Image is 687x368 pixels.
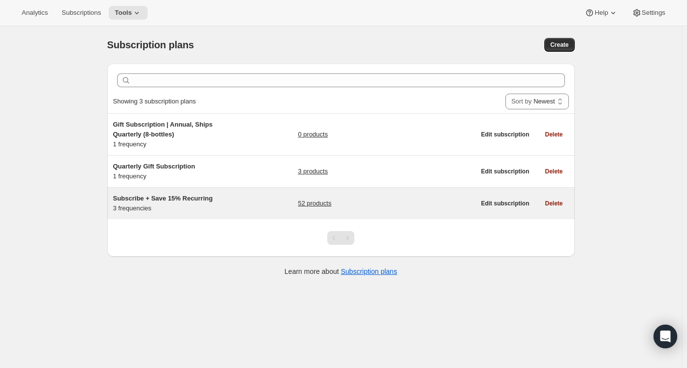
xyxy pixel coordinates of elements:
[113,121,213,138] span: Gift Subscription | Annual, Ships Quarterly (8-bottles)
[113,120,236,149] div: 1 frequency
[284,267,397,276] p: Learn more about
[16,6,54,20] button: Analytics
[544,38,574,52] button: Create
[475,128,535,141] button: Edit subscription
[481,167,529,175] span: Edit subscription
[545,200,562,207] span: Delete
[298,167,328,176] a: 3 products
[298,199,331,208] a: 52 products
[475,197,535,210] button: Edit subscription
[327,231,354,245] nav: Pagination
[475,165,535,178] button: Edit subscription
[341,268,397,275] a: Subscription plans
[539,197,568,210] button: Delete
[594,9,608,17] span: Help
[113,195,213,202] span: Subscribe + Save 15% Recurring
[539,128,568,141] button: Delete
[22,9,48,17] span: Analytics
[113,163,195,170] span: Quarterly Gift Subscription
[115,9,132,17] span: Tools
[113,194,236,213] div: 3 frequencies
[579,6,624,20] button: Help
[62,9,101,17] span: Subscriptions
[654,325,677,348] div: Open Intercom Messenger
[642,9,665,17] span: Settings
[539,165,568,178] button: Delete
[481,200,529,207] span: Edit subscription
[109,6,148,20] button: Tools
[298,130,328,139] a: 0 products
[545,131,562,138] span: Delete
[107,39,194,50] span: Subscription plans
[545,167,562,175] span: Delete
[56,6,107,20] button: Subscriptions
[113,98,196,105] span: Showing 3 subscription plans
[481,131,529,138] span: Edit subscription
[626,6,671,20] button: Settings
[550,41,568,49] span: Create
[113,162,236,181] div: 1 frequency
